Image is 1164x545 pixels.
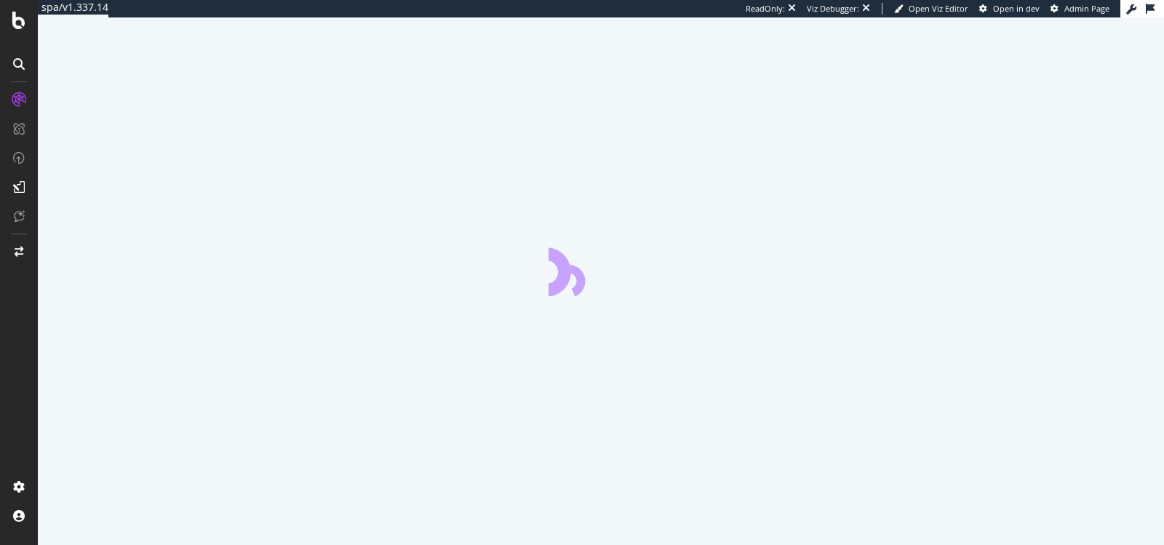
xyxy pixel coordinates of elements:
[909,3,968,14] span: Open Viz Editor
[1064,3,1109,14] span: Admin Page
[746,3,785,15] div: ReadOnly:
[549,244,653,296] div: animation
[1051,3,1109,15] a: Admin Page
[993,3,1040,14] span: Open in dev
[894,3,968,15] a: Open Viz Editor
[807,3,859,15] div: Viz Debugger:
[979,3,1040,15] a: Open in dev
